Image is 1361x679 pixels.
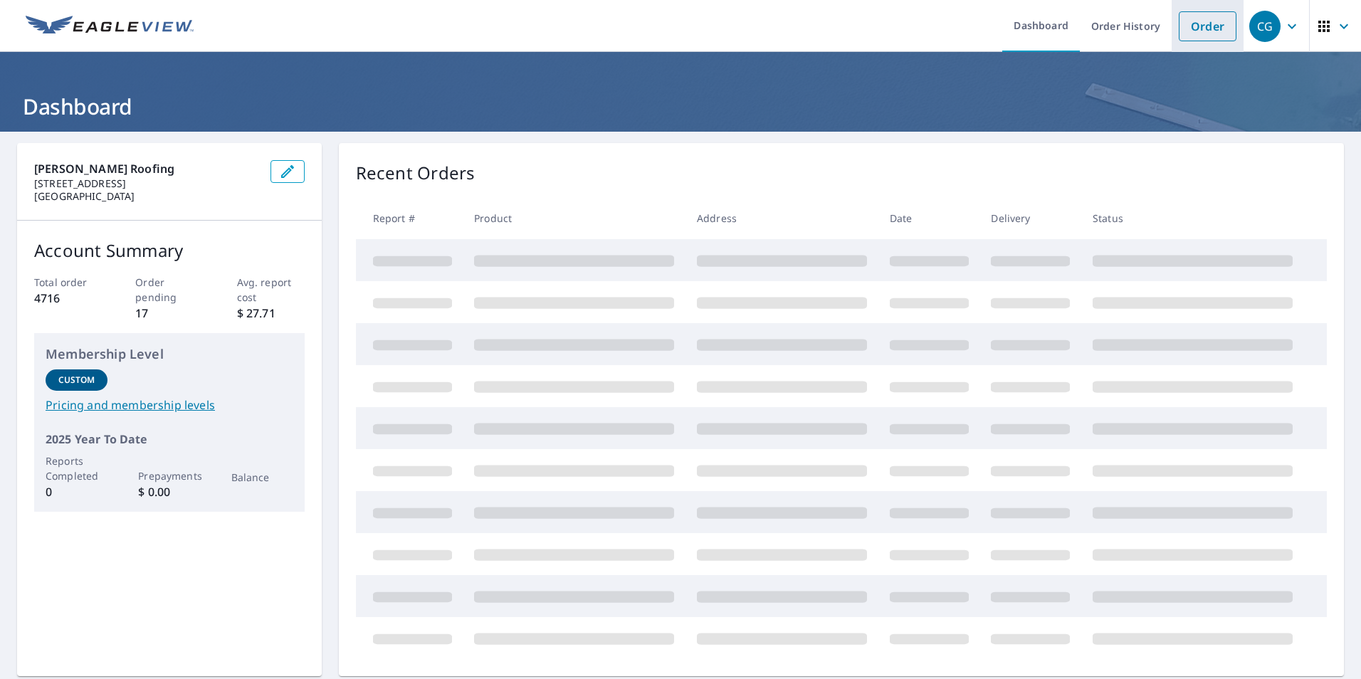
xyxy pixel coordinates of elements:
p: [PERSON_NAME] Roofing [34,160,259,177]
p: 4716 [34,290,102,307]
p: [STREET_ADDRESS] [34,177,259,190]
p: $ 27.71 [237,305,305,322]
p: Avg. report cost [237,275,305,305]
th: Delivery [979,197,1081,239]
p: 0 [46,483,107,500]
p: 2025 Year To Date [46,431,293,448]
p: Recent Orders [356,160,475,186]
p: Order pending [135,275,203,305]
th: Date [878,197,980,239]
th: Report # [356,197,463,239]
th: Address [685,197,878,239]
h1: Dashboard [17,92,1344,121]
p: Membership Level [46,344,293,364]
img: EV Logo [26,16,194,37]
p: Balance [231,470,293,485]
th: Status [1081,197,1304,239]
p: Reports Completed [46,453,107,483]
p: $ 0.00 [138,483,200,500]
p: 17 [135,305,203,322]
th: Product [463,197,685,239]
p: [GEOGRAPHIC_DATA] [34,190,259,203]
p: Prepayments [138,468,200,483]
p: Custom [58,374,95,386]
a: Order [1179,11,1236,41]
p: Total order [34,275,102,290]
p: Account Summary [34,238,305,263]
a: Pricing and membership levels [46,396,293,414]
div: CG [1249,11,1281,42]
